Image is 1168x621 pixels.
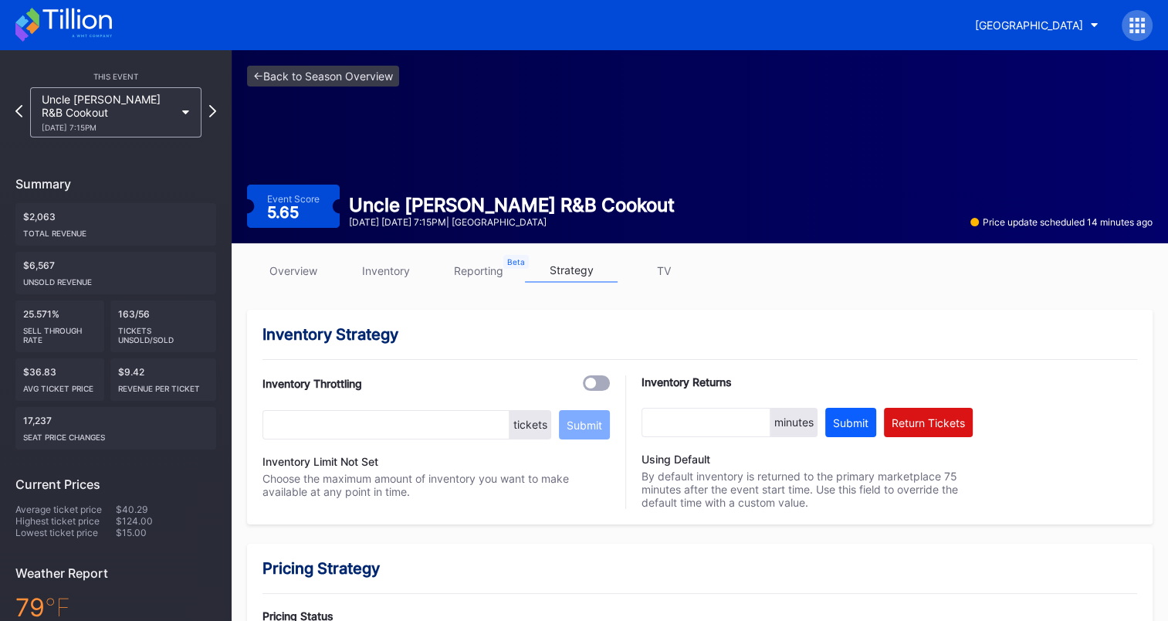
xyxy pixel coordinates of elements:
[116,504,216,515] div: $40.29
[15,203,216,246] div: $2,063
[833,416,868,429] div: Submit
[267,193,320,205] div: Event Score
[42,123,174,132] div: [DATE] 7:15PM
[23,378,96,393] div: Avg ticket price
[262,559,1137,578] div: Pricing Strategy
[110,300,217,352] div: 163/56
[892,416,965,429] div: Return Tickets
[23,222,208,238] div: Total Revenue
[262,472,610,498] div: Choose the maximum amount of inventory you want to make available at any point in time.
[42,93,174,132] div: Uncle [PERSON_NAME] R&B Cookout
[642,453,973,509] div: By default inventory is returned to the primary marketplace 75 minutes after the event start time...
[963,11,1110,39] button: [GEOGRAPHIC_DATA]
[247,66,399,87] a: <-Back to Season Overview
[559,410,610,439] button: Submit
[23,320,96,344] div: Sell Through Rate
[15,565,216,581] div: Weather Report
[116,515,216,527] div: $124.00
[15,477,216,492] div: Current Prices
[525,259,618,283] a: strategy
[15,176,216,192] div: Summary
[267,205,303,220] div: 5.65
[262,377,362,390] div: Inventory Throttling
[432,259,525,283] a: reporting
[118,378,209,393] div: Revenue per ticket
[15,72,216,81] div: This Event
[510,410,551,439] div: tickets
[567,419,602,432] div: Submit
[618,259,710,283] a: TV
[15,358,104,401] div: $36.83
[15,504,116,515] div: Average ticket price
[15,252,216,294] div: $6,567
[116,527,216,538] div: $15.00
[349,194,675,216] div: Uncle [PERSON_NAME] R&B Cookout
[15,300,104,352] div: 25.571%
[975,19,1083,32] div: [GEOGRAPHIC_DATA]
[642,453,973,466] div: Using Default
[15,407,216,450] div: 17,237
[110,358,217,401] div: $9.42
[970,216,1153,228] div: Price update scheduled 14 minutes ago
[349,216,675,228] div: [DATE] [DATE] 7:15PM | [GEOGRAPHIC_DATA]
[884,408,973,437] button: Return Tickets
[15,515,116,527] div: Highest ticket price
[825,408,876,437] button: Submit
[340,259,432,283] a: inventory
[262,455,610,468] div: Inventory Limit Not Set
[15,527,116,538] div: Lowest ticket price
[770,408,818,437] div: minutes
[23,426,208,442] div: seat price changes
[23,271,208,287] div: Unsold Revenue
[262,325,1137,344] div: Inventory Strategy
[247,259,340,283] a: overview
[118,320,209,344] div: Tickets Unsold/Sold
[642,375,973,389] div: Inventory Returns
